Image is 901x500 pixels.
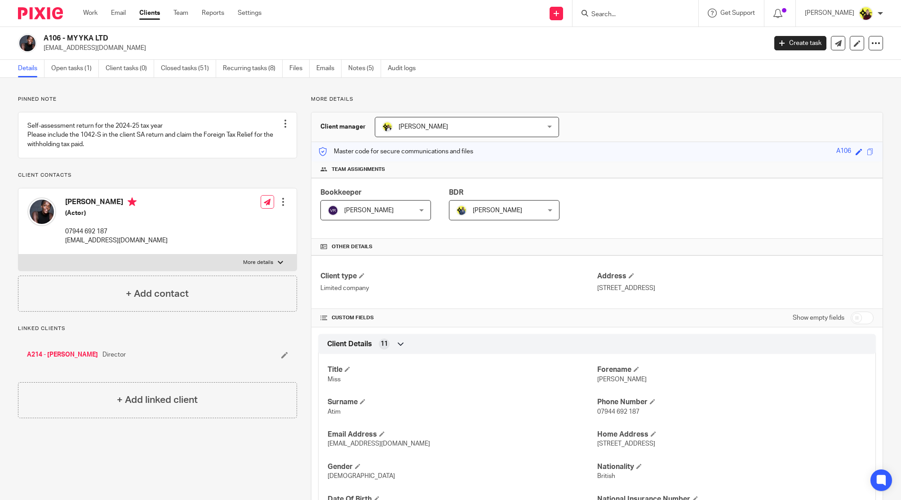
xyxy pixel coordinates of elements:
a: Audit logs [388,60,422,77]
p: [EMAIL_ADDRESS][DOMAIN_NAME] [44,44,761,53]
span: Other details [332,243,373,250]
p: Pinned note [18,96,297,103]
img: svg%3E [328,205,338,216]
p: Limited company [320,284,597,293]
span: [DEMOGRAPHIC_DATA] [328,473,395,479]
p: [STREET_ADDRESS] [597,284,874,293]
img: Sheila%20Atim.jpg [27,197,56,226]
a: Clients [139,9,160,18]
span: [PERSON_NAME] [344,207,394,214]
a: Details [18,60,44,77]
span: Director [102,350,126,359]
img: Pixie [18,7,63,19]
span: British [597,473,615,479]
p: Client contacts [18,172,297,179]
h4: Phone Number [597,397,866,407]
h4: + Add contact [126,287,189,301]
img: Carine-Starbridge.jpg [382,121,393,132]
input: Search [590,11,671,19]
h4: Address [597,272,874,281]
h4: Gender [328,462,597,472]
span: BDR [449,189,463,196]
span: Client Details [327,339,372,349]
span: [EMAIL_ADDRESS][DOMAIN_NAME] [328,441,430,447]
a: Emails [316,60,342,77]
p: More details [311,96,883,103]
img: Sheila%20Atim.jpg [18,34,37,53]
h5: (Actor) [65,209,168,218]
span: Bookkeeper [320,189,362,196]
p: [PERSON_NAME] [805,9,854,18]
h4: + Add linked client [117,393,198,407]
a: Settings [238,9,262,18]
h4: Home Address [597,430,866,439]
a: Client tasks (0) [106,60,154,77]
span: Team assignments [332,166,385,173]
a: Files [289,60,310,77]
h4: Title [328,365,597,375]
p: 07944 692 187 [65,227,168,236]
img: Megan-Starbridge.jpg [859,6,873,21]
a: Open tasks (1) [51,60,99,77]
div: A106 [836,147,851,157]
span: [STREET_ADDRESS] [597,441,655,447]
h4: Nationality [597,462,866,472]
span: Atim [328,409,341,415]
span: [PERSON_NAME] [597,376,647,383]
h4: Surname [328,397,597,407]
h4: Client type [320,272,597,281]
span: Miss [328,376,341,383]
a: Create task [774,36,826,50]
p: [EMAIL_ADDRESS][DOMAIN_NAME] [65,236,168,245]
a: Work [83,9,98,18]
span: Get Support [720,10,755,16]
i: Primary [128,197,137,206]
a: Closed tasks (51) [161,60,216,77]
img: Dennis-Starbridge.jpg [456,205,467,216]
a: Recurring tasks (8) [223,60,283,77]
a: Reports [202,9,224,18]
span: [PERSON_NAME] [473,207,522,214]
span: 07944 692 187 [597,409,639,415]
p: Linked clients [18,325,297,332]
h4: Forename [597,365,866,375]
label: Show empty fields [793,313,844,322]
h4: CUSTOM FIELDS [320,314,597,321]
h3: Client manager [320,122,366,131]
a: Notes (5) [348,60,381,77]
span: 11 [381,339,388,348]
p: More details [243,259,273,266]
h4: [PERSON_NAME] [65,197,168,209]
a: Email [111,9,126,18]
span: [PERSON_NAME] [399,124,448,130]
h4: Email Address [328,430,597,439]
h2: A106 - MYYKA LTD [44,34,617,43]
p: Master code for secure communications and files [318,147,473,156]
a: A214 - [PERSON_NAME] [27,350,98,359]
a: Team [173,9,188,18]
